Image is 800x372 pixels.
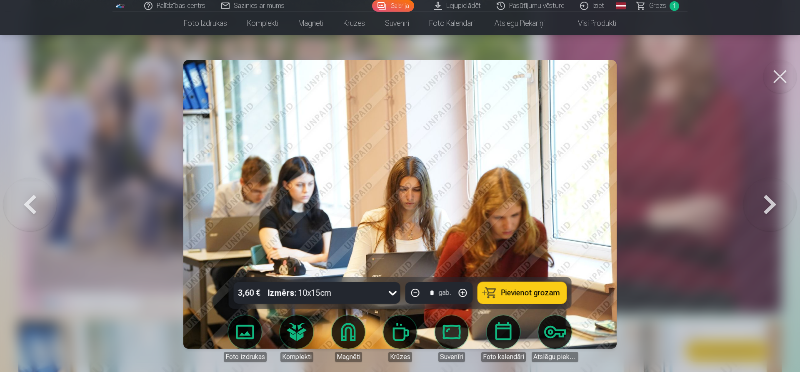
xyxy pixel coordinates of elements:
a: Foto izdrukas [222,315,268,362]
a: Suvenīri [375,12,419,35]
div: Komplekti [280,352,313,362]
div: Foto izdrukas [224,352,267,362]
a: Krūzes [377,315,423,362]
div: 10x15cm [268,282,332,304]
div: 3,60 € [234,282,265,304]
div: Atslēgu piekariņi [532,352,578,362]
a: Foto kalendāri [480,315,527,362]
span: Grozs [649,1,666,11]
button: Pievienot grozam [478,282,567,304]
span: 1 [670,1,679,11]
a: Magnēti [325,315,372,362]
div: Krūzes [388,352,412,362]
a: Magnēti [288,12,333,35]
div: gab. [439,288,451,298]
img: /fa1 [116,3,125,8]
a: Krūzes [333,12,375,35]
a: Foto izdrukas [174,12,237,35]
a: Atslēgu piekariņi [532,315,578,362]
a: Foto kalendāri [419,12,485,35]
a: Atslēgu piekariņi [485,12,555,35]
a: Visi produkti [555,12,626,35]
div: Suvenīri [438,352,465,362]
div: Foto kalendāri [481,352,526,362]
div: Magnēti [335,352,362,362]
a: Komplekti [273,315,320,362]
strong: Izmērs : [268,287,297,299]
a: Komplekti [237,12,288,35]
a: Suvenīri [428,315,475,362]
span: Pievienot grozam [501,289,560,297]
